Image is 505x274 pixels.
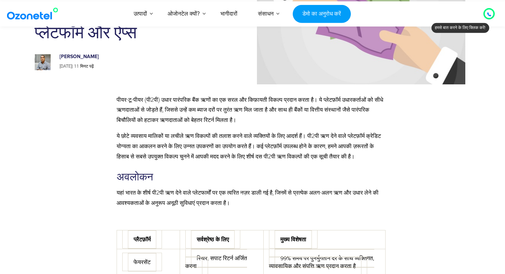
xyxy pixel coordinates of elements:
a: संसाधन [248,1,284,27]
font: अवलोकन [117,171,153,184]
font: फेयरसेंट [128,253,156,272]
font: मिनट पढ़ें [80,64,94,69]
font: ओजोनटेल क्यों? [168,10,200,17]
font: | [72,64,73,69]
font: संसाधन [258,10,274,17]
font: डेमो का अनुरोध करें [302,10,341,17]
font: यहां भारत के शीर्ष पी2पी ऋण देने वाले प्लेटफार्मों पर एक त्वरित नज़र डाली गई है, जिनमें से प्रत्य... [117,189,378,206]
font: प्लैटफ़ॉर्म [128,230,156,249]
font: [DATE] [60,64,72,69]
font: 11 [74,64,79,69]
a: भागीदारों [210,1,248,27]
a: उत्पादों [123,1,157,27]
font: उत्पादों [134,10,147,17]
a: ओजोनटेल क्यों? [157,1,210,27]
font: पीयर-टू-पीयर (पी2पी) उधार पारंपरिक बैंक ऋणों का एक सरल और किफ़ायती विकल्प प्रदान करता है। ये प्ले... [117,96,383,124]
font: भागीदारों [220,10,237,17]
font: मुख्य विशेषता [275,230,312,249]
font: सर्वश्रेष्ठ के लिए [191,230,235,249]
img: prashanth-kancherla_avatar-200x200.jpeg [35,54,51,70]
font: ये छोटे व्यवसाय मालिकों या लचीले ऋण विकल्पों की तलाश करने वाले व्यक्तियों के लिए आदर्श हैं। पी2पी... [117,133,381,160]
a: डेमो का अनुरोध करें [293,5,351,23]
font: [PERSON_NAME] [60,54,99,59]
